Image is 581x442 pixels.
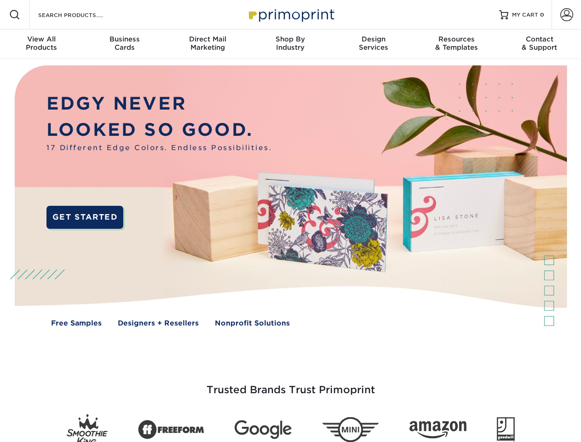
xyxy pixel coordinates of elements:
span: Contact [498,35,581,43]
img: Amazon [409,421,466,439]
div: Industry [249,35,332,52]
span: Direct Mail [166,35,249,43]
span: Resources [415,35,498,43]
img: Google [235,420,292,439]
span: MY CART [512,11,538,19]
span: Business [83,35,166,43]
div: Services [332,35,415,52]
a: Contact& Support [498,29,581,59]
a: BusinessCards [83,29,166,59]
span: 0 [540,12,544,18]
a: Shop ByIndustry [249,29,332,59]
p: EDGY NEVER [46,91,272,117]
a: Nonprofit Solutions [215,318,290,329]
div: Marketing [166,35,249,52]
p: LOOKED SO GOOD. [46,117,272,143]
span: 17 Different Edge Colors. Endless Possibilities. [46,143,272,153]
img: Goodwill [497,417,515,442]
span: Design [332,35,415,43]
a: Direct MailMarketing [166,29,249,59]
a: Designers + Resellers [118,318,199,329]
a: GET STARTED [46,206,123,229]
a: Resources& Templates [415,29,498,59]
h3: Trusted Brands Trust Primoprint [22,362,560,407]
div: & Support [498,35,581,52]
span: Shop By [249,35,332,43]
img: Primoprint [245,5,337,24]
a: Free Samples [51,318,102,329]
input: SEARCH PRODUCTS..... [37,9,127,20]
div: & Templates [415,35,498,52]
a: DesignServices [332,29,415,59]
div: Cards [83,35,166,52]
